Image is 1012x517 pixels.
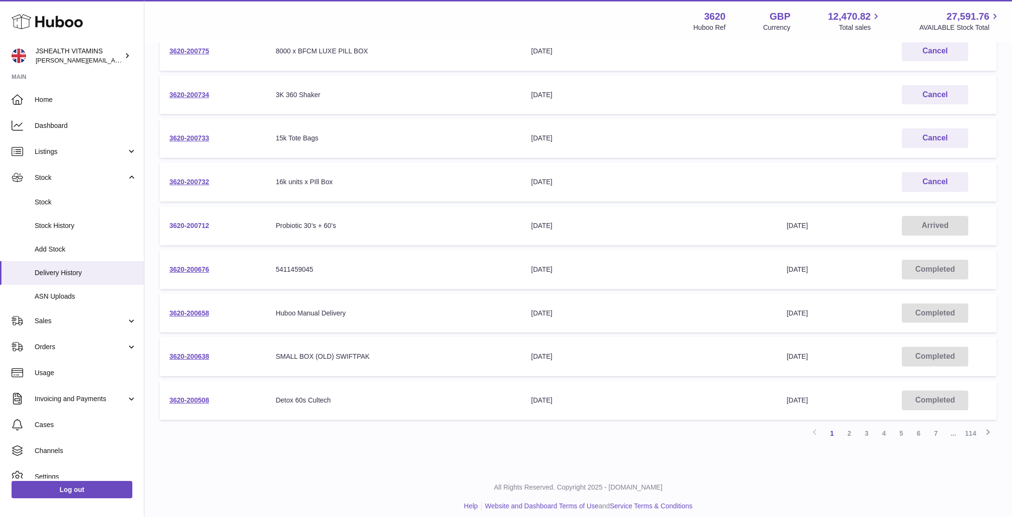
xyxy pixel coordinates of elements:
a: 7 [927,425,945,442]
strong: GBP [769,10,790,23]
span: ASN Uploads [35,292,137,301]
span: Stock History [35,221,137,230]
a: 3620-200733 [169,134,209,142]
span: Listings [35,147,127,156]
span: [PERSON_NAME][EMAIL_ADDRESS][DOMAIN_NAME] [36,56,193,64]
button: Cancel [902,85,968,105]
div: [DATE] [531,221,768,230]
span: ... [945,425,962,442]
span: Channels [35,446,137,455]
img: francesca@jshealthvitamins.com [12,49,26,63]
span: [DATE] [787,396,808,404]
div: 5411459045 [276,265,512,274]
span: Invoicing and Payments [35,394,127,404]
a: Log out [12,481,132,498]
strong: 3620 [704,10,726,23]
div: [DATE] [531,309,768,318]
div: Detox 60s Cultech [276,396,512,405]
span: Add Stock [35,245,137,254]
span: [DATE] [787,265,808,273]
div: Huboo Ref [693,23,726,32]
span: [DATE] [787,309,808,317]
a: 3620-200734 [169,91,209,99]
a: 27,591.76 AVAILABLE Stock Total [919,10,1000,32]
span: 12,470.82 [828,10,871,23]
span: Orders [35,342,127,352]
div: JSHEALTH VITAMINS [36,47,122,65]
a: Help [464,502,478,510]
a: 3620-200658 [169,309,209,317]
span: Delivery History [35,268,137,277]
div: Currency [763,23,791,32]
a: 4 [875,425,893,442]
div: Huboo Manual Delivery [276,309,512,318]
div: 15k Tote Bags [276,134,512,143]
a: 3620-200508 [169,396,209,404]
div: [DATE] [531,134,768,143]
a: 3620-200712 [169,222,209,229]
div: [DATE] [531,177,768,187]
p: All Rights Reserved. Copyright 2025 - [DOMAIN_NAME] [152,483,1004,492]
a: Service Terms & Conditions [610,502,692,510]
div: Probiotic 30’s + 60’s [276,221,512,230]
a: Website and Dashboard Terms of Use [485,502,599,510]
button: Cancel [902,172,968,192]
div: [DATE] [531,90,768,100]
div: 16k units x PIll Box [276,177,512,187]
span: Settings [35,472,137,481]
a: 6 [910,425,927,442]
a: 1 [823,425,841,442]
span: Usage [35,368,137,378]
span: AVAILABLE Stock Total [919,23,1000,32]
span: Cases [35,420,137,429]
span: Home [35,95,137,104]
a: 3 [858,425,875,442]
span: Total sales [839,23,882,32]
button: Cancel [902,41,968,61]
a: 3620-200732 [169,178,209,186]
span: Stock [35,198,137,207]
div: [DATE] [531,47,768,56]
a: 3620-200638 [169,353,209,360]
span: [DATE] [787,222,808,229]
button: Cancel [902,128,968,148]
span: Stock [35,173,127,182]
div: 8000 x BFCM LUXE PILL BOX [276,47,512,56]
a: 5 [893,425,910,442]
span: [DATE] [787,353,808,360]
span: 27,591.76 [947,10,989,23]
a: 12,470.82 Total sales [828,10,882,32]
div: SMALL BOX (OLD) SWIFTPAK [276,352,512,361]
div: [DATE] [531,396,768,405]
div: 3K 360 Shaker [276,90,512,100]
div: [DATE] [531,265,768,274]
a: 2 [841,425,858,442]
div: [DATE] [531,352,768,361]
a: 3620-200775 [169,47,209,55]
a: 3620-200676 [169,265,209,273]
span: Sales [35,316,127,326]
li: and [482,502,692,511]
a: 114 [962,425,979,442]
span: Dashboard [35,121,137,130]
